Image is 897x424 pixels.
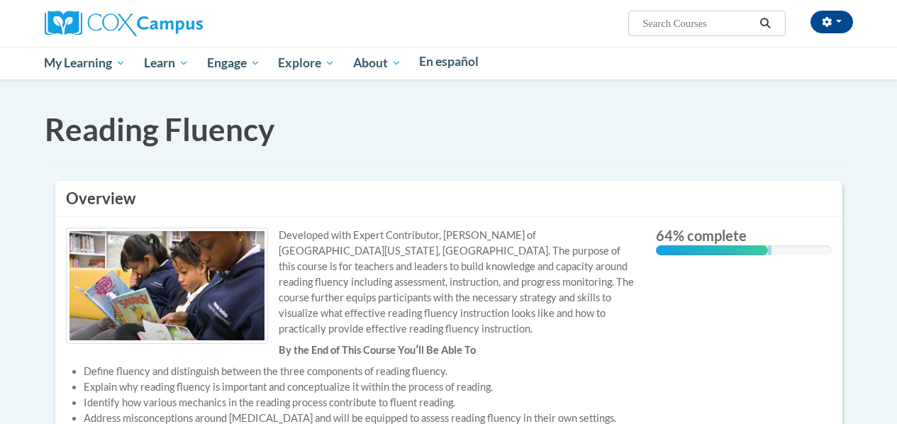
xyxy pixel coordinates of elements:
a: My Learning [35,47,135,79]
a: Cox Campus [45,16,203,28]
div: Main menu [34,47,864,79]
div: 64% complete [656,245,768,255]
span: Learn [144,55,189,72]
span: Engage [207,55,260,72]
span: Explore [278,55,335,72]
h3: Overview [66,188,832,210]
span: My Learning [44,55,126,72]
i:  [759,18,771,29]
img: Course logo image [66,228,268,343]
input: Search Courses [641,15,754,32]
div: 0.001% [768,245,771,255]
span: About [353,55,401,72]
div: Developed with Expert Contributor, [PERSON_NAME] of [GEOGRAPHIC_DATA][US_STATE], [GEOGRAPHIC_DATA... [66,228,635,337]
a: Learn [135,47,198,79]
li: Define fluency and distinguish between the three components of reading fluency. [84,364,646,379]
span: En español [419,54,479,69]
li: Identify how various mechanics in the reading process contribute to fluent reading. [84,395,646,411]
a: About [344,47,411,79]
li: Explain why reading fluency is important and conceptualize it within the process of reading. [84,379,646,395]
a: Engage [198,47,269,79]
img: Cox Campus [45,11,203,36]
label: 64% complete [656,228,832,243]
span: Reading Fluency [45,111,274,147]
button: Search [754,15,776,32]
a: Explore [269,47,344,79]
button: Account Settings [810,11,853,33]
h6: By the End of This Course Youʹll Be Able To [55,344,646,357]
a: En español [411,47,489,77]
